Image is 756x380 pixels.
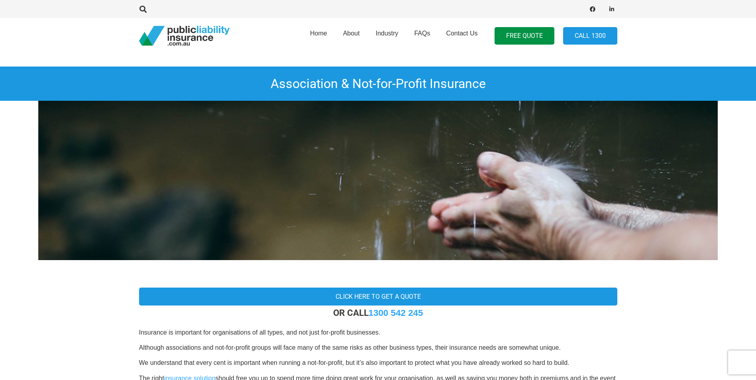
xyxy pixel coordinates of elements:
[446,30,477,37] span: Contact Us
[38,101,718,260] img: Not-for-Profit Insurance
[310,30,327,37] span: Home
[139,288,617,306] a: Click Here To Get a Quote
[139,358,617,367] p: We understand that every cent is important when running a not-for-profit, but it’s also important...
[333,308,423,318] strong: OR CALL
[139,26,230,46] a: pli_logotransparent
[369,308,423,318] a: 1300 542 245
[139,343,617,352] p: Although associations and not-for-profit groups will face many of the same risks as other busines...
[587,4,598,15] a: Facebook
[302,16,335,56] a: Home
[414,30,430,37] span: FAQs
[343,30,360,37] span: About
[139,328,617,337] p: Insurance is important for organisations of all types, and not just for-profit businesses.
[335,16,368,56] a: About
[563,27,617,45] a: Call 1300
[135,6,151,13] a: Search
[367,16,406,56] a: Industry
[495,27,554,45] a: FREE QUOTE
[606,4,617,15] a: LinkedIn
[406,16,438,56] a: FAQs
[375,30,398,37] span: Industry
[438,16,485,56] a: Contact Us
